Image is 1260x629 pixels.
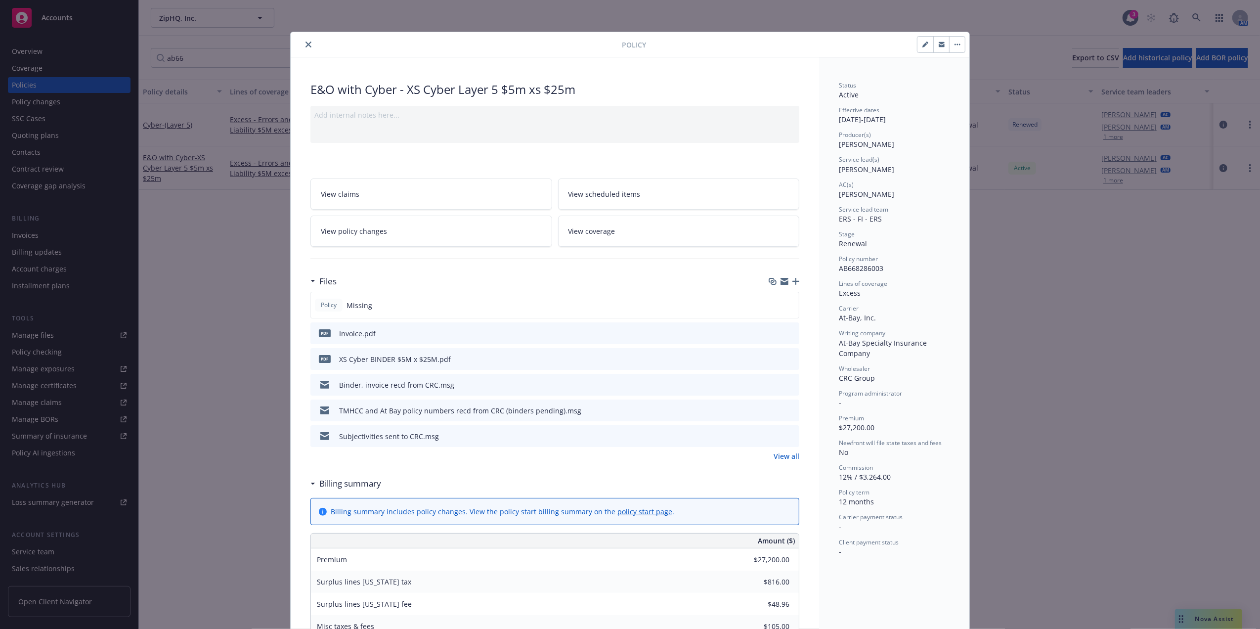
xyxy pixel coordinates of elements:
span: 12 months [839,497,874,506]
h3: Files [319,275,337,288]
span: - [839,398,841,407]
button: preview file [786,354,795,364]
span: Effective dates [839,106,879,114]
span: View policy changes [321,226,387,236]
span: - [839,547,841,556]
span: Service lead(s) [839,155,879,164]
button: download file [771,380,779,390]
a: View claims [310,179,552,210]
span: Writing company [839,329,885,337]
span: Surplus lines [US_STATE] tax [317,577,411,586]
span: Amount ($) [758,536,795,546]
input: 0.00 [731,597,795,612]
span: Premium [317,555,347,564]
button: preview file [786,328,795,339]
span: CRC Group [839,373,875,383]
button: download file [771,431,779,442]
span: At-Bay Specialty Insurance Company [839,338,929,358]
span: Renewal [839,239,867,248]
span: Stage [839,230,855,238]
button: download file [771,328,779,339]
h3: Billing summary [319,477,381,490]
span: View coverage [568,226,615,236]
button: download file [771,405,779,416]
button: download file [771,354,779,364]
span: Surplus lines [US_STATE] fee [317,599,412,609]
span: View claims [321,189,359,199]
span: At-Bay, Inc. [839,313,876,322]
div: E&O with Cyber - XS Cyber Layer 5 $5m xs $25m [310,81,799,98]
span: Status [839,81,856,90]
button: preview file [786,405,795,416]
div: Add internal notes here... [314,110,795,120]
span: AB668286003 [839,264,883,273]
span: Newfront will file state taxes and fees [839,439,942,447]
a: View coverage [558,216,800,247]
span: Wholesaler [839,364,870,373]
a: View scheduled items [558,179,800,210]
button: preview file [786,380,795,390]
span: Service lead team [839,205,888,214]
span: Premium [839,414,864,422]
div: Excess [839,288,950,298]
div: [DATE] - [DATE] [839,106,950,125]
span: View scheduled items [568,189,641,199]
input: 0.00 [731,575,795,589]
span: [PERSON_NAME] [839,189,894,199]
span: Policy [622,40,646,50]
div: Binder, invoice recd from CRC.msg [339,380,454,390]
span: - [839,522,841,532]
a: policy start page [617,507,672,516]
a: View all [774,451,799,461]
input: 0.00 [731,552,795,567]
a: View policy changes [310,216,552,247]
span: Missing [347,300,372,311]
span: Lines of coverage [839,279,887,288]
span: AC(s) [839,180,854,189]
span: 12% / $3,264.00 [839,472,891,482]
span: Active [839,90,859,99]
div: Invoice.pdf [339,328,376,339]
span: Client payment status [839,538,899,546]
span: Policy term [839,488,869,496]
span: pdf [319,355,331,362]
div: Billing summary [310,477,381,490]
span: $27,200.00 [839,423,874,432]
button: preview file [786,431,795,442]
span: Commission [839,463,873,472]
div: TMHCC and At Bay policy numbers recd from CRC (binders pending).msg [339,405,581,416]
div: Subjectivities sent to CRC.msg [339,431,439,442]
div: Files [310,275,337,288]
span: ERS - FI - ERS [839,214,882,224]
span: Producer(s) [839,131,871,139]
span: Carrier payment status [839,513,903,521]
span: No [839,448,848,457]
span: Policy [319,301,339,310]
span: Carrier [839,304,859,313]
span: Policy number [839,255,878,263]
span: [PERSON_NAME] [839,165,894,174]
div: XS Cyber BINDER $5M x $25M.pdf [339,354,451,364]
span: pdf [319,329,331,337]
button: close [303,39,314,50]
span: Program administrator [839,389,902,398]
span: [PERSON_NAME] [839,139,894,149]
div: Billing summary includes policy changes. View the policy start billing summary on the . [331,506,674,517]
